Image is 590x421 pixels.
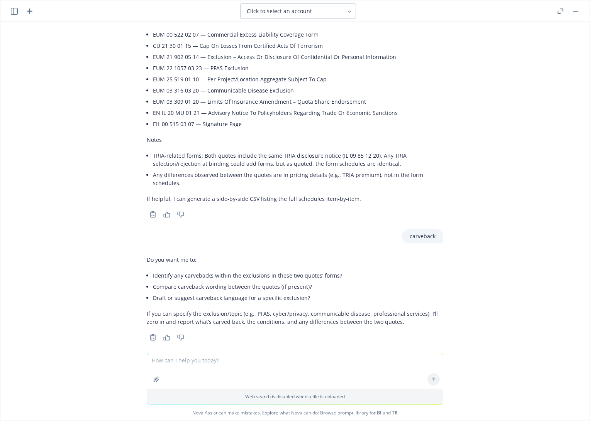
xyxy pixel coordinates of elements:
[153,292,443,303] li: Draft or suggest carveback language for a specific exclusion?
[153,270,443,281] li: Identify any carvebacks within the exclusions in these two quotes’ forms?
[153,281,443,292] li: Compare carveback wording between the quotes (if present)?
[153,51,443,62] li: EUM 21 902 05 14 — Exclusion – Access Or Disclosure Of Confidential Or Personal Information
[240,3,356,19] button: Click to select an account
[175,209,187,220] button: Thumbs down
[147,310,443,326] p: If you can specify the exclusion/topic (e.g., PFAS, cyber/privacy, communicable disease, professi...
[153,118,443,130] li: EIL 00 515 03 07 — Signature Page
[149,211,156,218] svg: Copy to clipboard
[147,195,443,203] p: If helpful, I can generate a side-by-side CSV listing the full schedules item-by-item.
[392,409,398,416] a: TR
[147,256,443,264] p: Do you want me to:
[152,393,438,400] p: Web search is disabled when a file is uploaded
[153,29,443,40] li: EUM 00 522 02 07 — Commercial Excess Liability Coverage Form
[247,7,312,15] span: Click to select an account
[3,405,587,421] span: Nova Assist can make mistakes. Explore what Nova can do: Browse prompt library for and
[153,62,443,74] li: EUM 22 1057 03 23 — PFAS Exclusion
[153,96,443,107] li: EUM 03 309 01 20 — Limits Of Insurance Amendment – Quota Share Endorsement
[153,74,443,85] li: EUM 25 519 01 10 — Per Project/Location Aggregate Subject To Cap
[153,40,443,51] li: CU 21 30 01 15 — Cap On Losses From Certified Acts Of Terrorism
[153,150,443,169] li: TRIA-related forms: Both quotes include the same TRIA disclosure notice (IL 09 85 12 20). Any TRI...
[149,334,156,341] svg: Copy to clipboard
[153,169,443,189] li: Any differences observed between the quotes are in pricing details (e.g., TRIA premium), not in t...
[153,107,443,118] li: EN IL 20 MU 01 21 — Advisory Notice To Policyholders Regarding Trade Or Economic Sanctions
[377,409,381,416] a: BI
[175,332,187,343] button: Thumbs down
[147,136,443,144] p: Notes
[410,232,436,240] p: carveback
[153,85,443,96] li: EUM 03 316 03 20 — Communicable Disease Exclusion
